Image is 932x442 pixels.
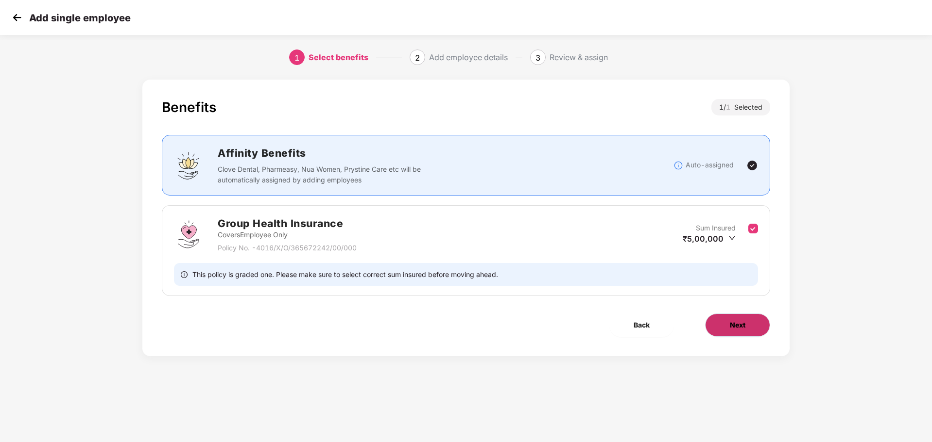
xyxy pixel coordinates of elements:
img: svg+xml;base64,PHN2ZyBpZD0iR3JvdXBfSGVhbHRoX0luc3VyYW5jZSIgZGF0YS1uYW1lPSJHcm91cCBIZWFsdGggSW5zdX... [174,220,203,249]
h2: Group Health Insurance [218,215,357,231]
div: ₹5,00,000 [683,233,736,244]
div: 1 / Selected [711,99,770,115]
img: svg+xml;base64,PHN2ZyBpZD0iVGljay0yNHgyNCIgeG1sbnM9Imh0dHA6Ly93d3cudzMub3JnLzIwMDAvc3ZnIiB3aWR0aD... [746,160,758,171]
img: svg+xml;base64,PHN2ZyB4bWxucz0iaHR0cDovL3d3dy53My5vcmcvMjAwMC9zdmciIHdpZHRoPSIzMCIgaGVpZ2h0PSIzMC... [10,10,24,25]
p: Add single employee [29,12,131,24]
h2: Affinity Benefits [218,145,567,161]
span: Back [634,320,650,330]
span: Next [730,320,745,330]
div: Select benefits [309,49,368,65]
div: Add employee details [429,49,508,65]
img: svg+xml;base64,PHN2ZyBpZD0iSW5mb18tXzMyeDMyIiBkYXRhLW5hbWU9IkluZm8gLSAzMngzMiIgeG1sbnM9Imh0dHA6Ly... [673,161,683,170]
span: info-circle [181,270,188,279]
span: 1 [294,53,299,63]
span: 3 [535,53,540,63]
button: Next [705,313,770,337]
span: This policy is graded one. Please make sure to select correct sum insured before moving ahead. [192,270,498,279]
div: Benefits [162,99,216,115]
p: Policy No. - 4016/X/O/365672242/00/000 [218,243,357,253]
div: Review & assign [550,49,608,65]
img: svg+xml;base64,PHN2ZyBpZD0iQWZmaW5pdHlfQmVuZWZpdHMiIGRhdGEtbmFtZT0iQWZmaW5pdHkgQmVuZWZpdHMiIHhtbG... [174,151,203,180]
span: 2 [415,53,420,63]
p: Covers Employee Only [218,229,357,240]
button: Back [609,313,674,337]
p: Auto-assigned [686,160,734,170]
span: 1 [726,103,734,111]
span: down [728,234,736,242]
p: Sum Insured [696,223,736,233]
p: Clove Dental, Pharmeasy, Nua Women, Prystine Care etc will be automatically assigned by adding em... [218,164,427,185]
